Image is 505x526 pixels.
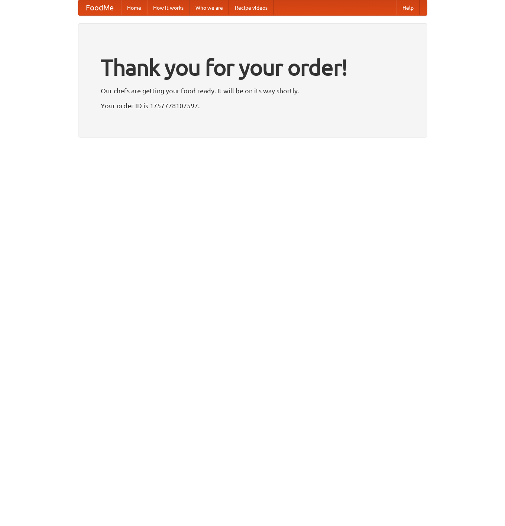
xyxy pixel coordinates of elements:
a: Help [396,0,420,15]
a: Home [121,0,147,15]
p: Your order ID is 1757778107597. [101,100,405,111]
a: How it works [147,0,190,15]
a: FoodMe [78,0,121,15]
a: Recipe videos [229,0,273,15]
h1: Thank you for your order! [101,49,405,85]
a: Who we are [190,0,229,15]
p: Our chefs are getting your food ready. It will be on its way shortly. [101,85,405,96]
